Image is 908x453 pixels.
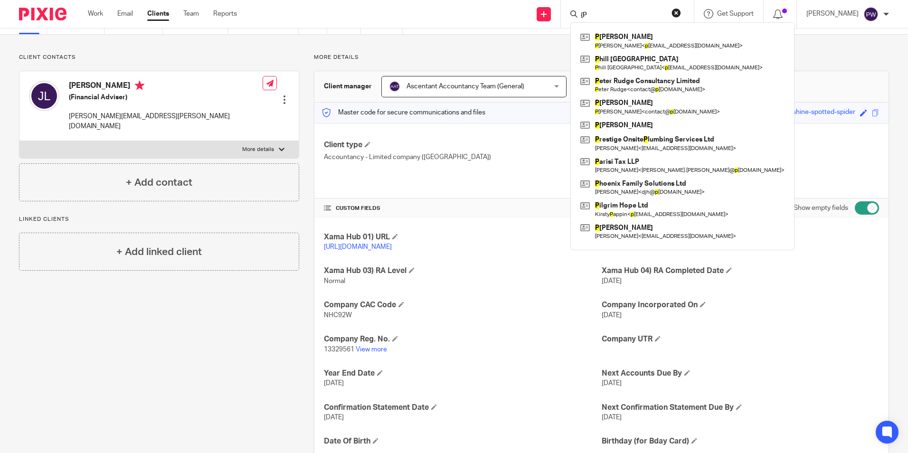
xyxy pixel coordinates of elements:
a: View more [356,346,387,353]
i: Primary [135,81,144,90]
span: NHC92W [324,312,352,319]
h4: Client type [324,140,601,150]
a: [URL][DOMAIN_NAME] [324,244,392,250]
h4: Next Confirmation Statement Due By [602,403,879,413]
span: [DATE] [602,414,622,421]
img: svg%3E [863,7,879,22]
a: Work [88,9,103,19]
h4: [PERSON_NAME] [69,81,263,93]
div: ferocious-sunshine-spotted-spider [751,107,855,118]
a: Team [183,9,199,19]
h4: Date Of Birth [324,436,601,446]
h4: + Add linked client [116,245,202,259]
p: More details [314,54,889,61]
h4: CUSTOM FIELDS [324,205,601,212]
span: [DATE] [602,312,622,319]
span: Normal [324,278,345,284]
p: Master code for secure communications and files [322,108,485,117]
p: Linked clients [19,216,299,223]
p: Accountancy - Limited company ([GEOGRAPHIC_DATA]) [324,152,601,162]
h4: Next Accounts Due By [602,368,879,378]
img: Pixie [19,8,66,20]
h4: Company Reg. No. [324,334,601,344]
a: Email [117,9,133,19]
span: Ascentant Accountancy Team (General) [407,83,524,90]
p: [PERSON_NAME][EMAIL_ADDRESS][PERSON_NAME][DOMAIN_NAME] [69,112,263,131]
span: [DATE] [324,414,344,421]
h4: + Add contact [126,175,192,190]
h4: Xama Hub 03) RA Level [324,266,601,276]
label: Show empty fields [794,203,848,213]
a: Reports [213,9,237,19]
h4: Year End Date [324,368,601,378]
h4: Xama Hub 01) URL [324,232,601,242]
p: [PERSON_NAME] [806,9,859,19]
h3: Client manager [324,82,372,91]
h4: Xama Hub 04) RA Completed Date [602,266,879,276]
img: svg%3E [389,81,400,92]
h4: Company CAC Code [324,300,601,310]
h5: (Financial Adviser) [69,93,263,102]
span: Get Support [717,10,754,17]
p: Client contacts [19,54,299,61]
p: More details [242,146,274,153]
h4: Birthday (for Bday Card) [602,436,879,446]
span: [DATE] [602,380,622,387]
h4: Confirmation Statement Date [324,403,601,413]
h4: Company UTR [602,334,879,344]
button: Clear [672,8,681,18]
input: Search [580,11,665,20]
img: svg%3E [29,81,59,111]
span: [DATE] [324,380,344,387]
span: 13329561 [324,346,354,353]
h4: Company Incorporated On [602,300,879,310]
a: Clients [147,9,169,19]
span: [DATE] [602,278,622,284]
